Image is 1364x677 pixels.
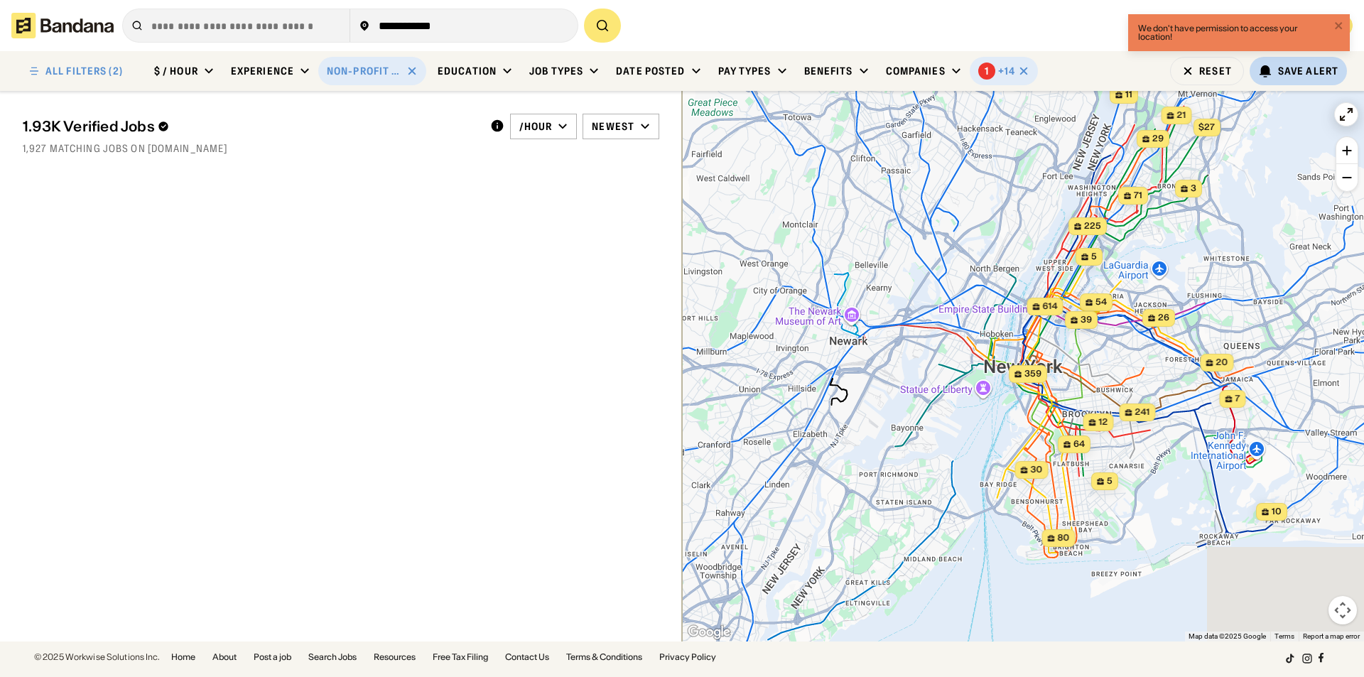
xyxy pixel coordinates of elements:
[686,623,732,641] img: Google
[519,120,553,133] div: /hour
[1334,20,1344,33] button: close
[212,653,237,661] a: About
[686,623,732,641] a: Open this area in Google Maps (opens a new window)
[1303,632,1360,640] a: Report a map error
[592,120,634,133] div: Newest
[1081,314,1092,326] span: 39
[1091,251,1097,263] span: 5
[1199,66,1232,76] div: Reset
[45,66,123,76] div: ALL FILTERS (2)
[374,653,416,661] a: Resources
[1058,532,1070,544] span: 80
[505,653,549,661] a: Contact Us
[998,65,1015,77] div: +14
[231,65,294,77] div: Experience
[1216,357,1228,369] span: 20
[308,653,357,661] a: Search Jobs
[659,653,716,661] a: Privacy Policy
[1043,300,1058,313] span: 614
[1235,393,1240,405] span: 7
[23,163,659,641] div: grid
[327,65,401,77] div: Non-Profit & Public Service
[1031,464,1043,476] span: 30
[1191,183,1196,195] span: 3
[433,653,488,661] a: Free Tax Filing
[171,653,195,661] a: Home
[1024,368,1041,380] span: 359
[1084,220,1101,232] span: 225
[254,653,291,661] a: Post a job
[1272,506,1282,518] span: 10
[985,65,989,77] div: 1
[1138,24,1330,41] div: We don't have permission to access your location!
[1073,438,1085,450] span: 64
[438,65,497,77] div: Education
[1125,89,1132,101] span: 11
[11,13,114,38] img: Bandana logotype
[1198,121,1215,132] span: $27
[804,65,853,77] div: Benefits
[1107,475,1113,487] span: 5
[1177,109,1186,121] span: 21
[1099,416,1108,428] span: 12
[1095,296,1107,308] span: 54
[23,118,479,135] div: 1.93K Verified Jobs
[1328,596,1357,624] button: Map camera controls
[1278,65,1338,77] div: Save Alert
[1189,632,1266,640] span: Map data ©2025 Google
[718,65,772,77] div: Pay Types
[566,653,642,661] a: Terms & Conditions
[1152,133,1164,145] span: 29
[529,65,583,77] div: Job Types
[886,65,946,77] div: Companies
[23,142,659,155] div: 1,927 matching jobs on [DOMAIN_NAME]
[1135,406,1150,418] span: 241
[1158,312,1169,324] span: 26
[1134,190,1142,202] span: 71
[154,65,198,77] div: $ / hour
[1274,632,1294,640] a: Terms (opens in new tab)
[34,653,160,661] div: © 2025 Workwise Solutions Inc.
[616,65,685,77] div: Date Posted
